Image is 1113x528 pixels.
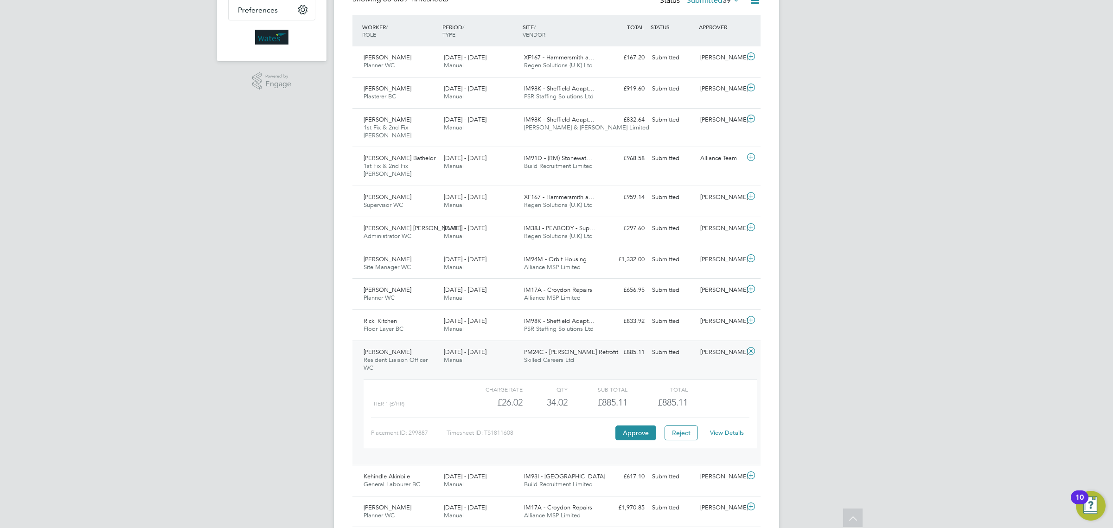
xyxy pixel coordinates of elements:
a: Powered byEngage [252,72,292,90]
div: [PERSON_NAME] [697,112,745,128]
span: PM24C - [PERSON_NAME] Retrofit [524,348,618,356]
span: IM17A - Croydon Repairs [524,286,592,294]
a: View Details [710,429,744,437]
div: £885.11 [600,345,648,360]
span: [DATE] - [DATE] [444,84,486,92]
div: £833.92 [600,314,648,329]
div: 10 [1075,497,1084,509]
span: [DATE] - [DATE] [444,317,486,325]
div: Alliance Team [697,151,745,166]
span: Alliance MSP Limited [524,294,581,302]
div: £919.60 [600,81,648,97]
div: [PERSON_NAME] [697,221,745,236]
div: PERIOD [440,19,520,43]
span: Regen Solutions (U.K) Ltd [524,201,593,209]
span: XF167 - Hammersmith a… [524,193,595,201]
div: Submitted [648,151,697,166]
div: £297.60 [600,221,648,236]
div: [PERSON_NAME] [697,314,745,329]
span: Manual [444,511,464,519]
span: Build Recruitment Limited [524,162,593,170]
span: Build Recruitment Limited [524,480,593,488]
span: [PERSON_NAME] [PERSON_NAME] [364,224,461,232]
span: Tier 1 (£/HR) [373,400,404,407]
span: PSR Staffing Solutions Ltd [524,92,594,100]
span: IM98K - Sheffield Adapt… [524,116,595,123]
div: £167.20 [600,50,648,65]
div: £26.02 [463,395,523,410]
span: Manual [444,232,464,240]
span: / [534,23,536,31]
div: £617.10 [600,469,648,484]
div: [PERSON_NAME] [697,283,745,298]
div: Submitted [648,283,697,298]
img: wates-logo-retina.png [255,30,288,45]
button: Open Resource Center, 10 new notifications [1076,491,1106,521]
span: Regen Solutions (U.K) Ltd [524,61,593,69]
div: Submitted [648,112,697,128]
div: £656.95 [600,283,648,298]
span: Supervisor WC [364,201,403,209]
span: Manual [444,356,464,364]
span: IM38J - PEABODY - Sup… [524,224,595,232]
span: [PERSON_NAME] [364,193,411,201]
span: Manual [444,201,464,209]
div: Submitted [648,50,697,65]
span: [PERSON_NAME] [364,53,411,61]
div: Submitted [648,252,697,267]
span: [PERSON_NAME] & [PERSON_NAME] Limited [524,123,649,131]
button: Reject [665,425,698,440]
div: 34.02 [523,395,568,410]
div: [PERSON_NAME] [697,469,745,484]
span: Kehindle Akinbile [364,472,410,480]
div: Charge rate [463,384,523,395]
div: APPROVER [697,19,745,35]
div: STATUS [648,19,697,35]
span: Manual [444,92,464,100]
div: Sub Total [568,384,627,395]
div: Submitted [648,190,697,205]
span: [DATE] - [DATE] [444,286,486,294]
div: WORKER [360,19,440,43]
span: Manual [444,294,464,302]
div: £959.14 [600,190,648,205]
span: 1st Fix & 2nd Fix [PERSON_NAME] [364,162,411,178]
span: ROLE [362,31,376,38]
div: [PERSON_NAME] [697,190,745,205]
span: Alliance MSP Limited [524,511,581,519]
span: Alliance MSP Limited [524,263,581,271]
div: Submitted [648,500,697,515]
span: [PERSON_NAME] [364,348,411,356]
span: £885.11 [658,397,688,408]
span: Planner WC [364,511,395,519]
span: Floor Layer BC [364,325,403,333]
span: Preferences [238,6,278,14]
span: Regen Solutions (U.K) Ltd [524,232,593,240]
div: QTY [523,384,568,395]
div: £968.58 [600,151,648,166]
span: VENDOR [523,31,545,38]
span: TOTAL [627,23,644,31]
div: £832.64 [600,112,648,128]
div: Submitted [648,469,697,484]
span: Planner WC [364,61,395,69]
span: Skilled Careers Ltd [524,356,574,364]
span: [DATE] - [DATE] [444,154,486,162]
span: [DATE] - [DATE] [444,348,486,356]
div: [PERSON_NAME] [697,345,745,360]
span: IM94M - Orbit Housing [524,255,587,263]
div: [PERSON_NAME] [697,81,745,97]
span: [PERSON_NAME] [364,84,411,92]
a: Go to home page [228,30,315,45]
span: Resident Liaison Officer WC [364,356,428,372]
span: Plasterer BC [364,92,396,100]
span: / [462,23,464,31]
div: SITE [520,19,601,43]
span: Manual [444,162,464,170]
div: £1,332.00 [600,252,648,267]
span: [PERSON_NAME] [364,286,411,294]
span: Ricki Kitchen [364,317,397,325]
div: £1,970.85 [600,500,648,515]
span: Manual [444,480,464,488]
span: [PERSON_NAME] [364,116,411,123]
